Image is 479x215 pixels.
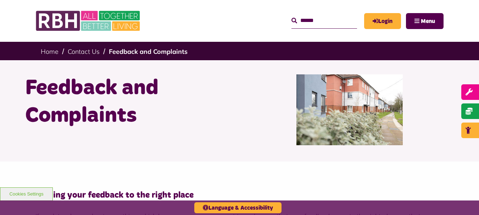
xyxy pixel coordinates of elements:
[447,183,479,215] iframe: Netcall Web Assistant for live chat
[406,13,444,29] button: Navigation
[41,47,59,56] a: Home
[35,7,142,35] img: RBH
[421,18,435,24] span: Menu
[194,202,282,213] button: Language & Accessibility
[364,13,401,29] a: MyRBH
[68,47,100,56] a: Contact Us
[25,74,234,130] h1: Feedback and Complaints
[109,47,188,56] a: Feedback and Complaints
[35,190,444,201] h4: Getting your feedback to the right place
[296,74,403,145] img: SAZMEDIA RBH 22FEB24 97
